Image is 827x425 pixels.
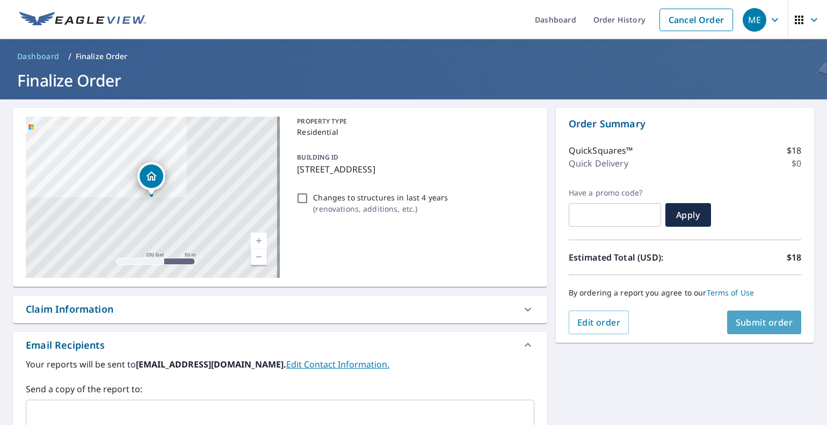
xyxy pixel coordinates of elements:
[569,144,633,157] p: QuickSquares™
[707,287,755,298] a: Terms of Use
[251,233,267,249] a: Current Level 17, Zoom In
[13,69,814,91] h1: Finalize Order
[76,51,128,62] p: Finalize Order
[569,188,661,198] label: Have a promo code?
[743,8,766,32] div: ME
[13,48,64,65] a: Dashboard
[313,203,448,214] p: ( renovations, additions, etc. )
[26,383,534,395] label: Send a copy of the report to:
[674,209,702,221] span: Apply
[297,163,529,176] p: [STREET_ADDRESS]
[136,358,286,370] b: [EMAIL_ADDRESS][DOMAIN_NAME].
[313,192,448,203] p: Changes to structures in last 4 years
[13,296,547,323] div: Claim Information
[137,162,165,196] div: Dropped pin, building 1, Residential property, 5765 S Vista Ct New Berlin, WI 53146
[286,358,389,370] a: EditContactInfo
[577,316,621,328] span: Edit order
[569,117,801,131] p: Order Summary
[787,251,801,264] p: $18
[13,332,547,358] div: Email Recipients
[251,249,267,265] a: Current Level 17, Zoom Out
[297,117,529,126] p: PROPERTY TYPE
[68,50,71,63] li: /
[569,311,629,334] button: Edit order
[13,48,814,65] nav: breadcrumb
[787,144,801,157] p: $18
[569,288,801,298] p: By ordering a report you agree to our
[297,126,529,138] p: Residential
[569,157,628,170] p: Quick Delivery
[26,358,534,371] label: Your reports will be sent to
[26,338,105,352] div: Email Recipients
[659,9,733,31] a: Cancel Order
[297,153,338,162] p: BUILDING ID
[26,302,113,316] div: Claim Information
[727,311,802,334] button: Submit order
[736,316,793,328] span: Submit order
[19,12,146,28] img: EV Logo
[792,157,801,170] p: $0
[569,251,685,264] p: Estimated Total (USD):
[665,203,711,227] button: Apply
[17,51,60,62] span: Dashboard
